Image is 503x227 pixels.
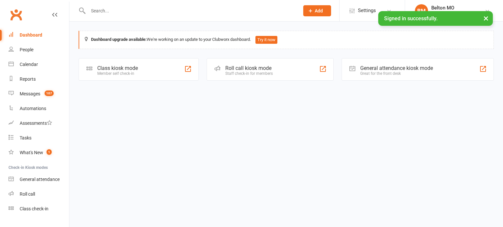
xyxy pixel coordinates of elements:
div: Roll call [20,191,35,197]
div: ACA Network [431,11,458,17]
input: Search... [86,6,295,15]
a: Roll call [9,187,69,202]
button: Add [303,5,331,16]
a: What's New1 [9,145,69,160]
div: Calendar [20,62,38,67]
div: What's New [20,150,43,155]
a: People [9,42,69,57]
div: Assessments [20,121,52,126]
div: Belton MO [431,5,458,11]
span: 1 [47,149,52,155]
div: Member self check-in [97,71,138,76]
div: BM [415,4,428,17]
div: Reports [20,76,36,82]
div: General attendance kiosk mode [360,65,433,71]
a: Messages 107 [9,87,69,101]
a: Automations [9,101,69,116]
div: People [20,47,33,52]
span: Add [315,8,323,13]
div: Staff check-in for members [225,71,273,76]
div: General attendance [20,177,60,182]
a: Dashboard [9,28,69,42]
div: Class kiosk mode [97,65,138,71]
strong: Dashboard upgrade available: [91,37,147,42]
span: Signed in successfully. [384,15,438,22]
div: Messages [20,91,40,96]
span: Settings [358,3,376,18]
div: Great for the front desk [360,71,433,76]
div: We're working on an update to your Clubworx dashboard. [79,31,494,49]
a: Reports [9,72,69,87]
button: Try it now [255,36,277,44]
a: Clubworx [8,7,24,23]
div: Roll call kiosk mode [225,65,273,71]
a: General attendance kiosk mode [9,172,69,187]
a: Class kiosk mode [9,202,69,216]
div: Automations [20,106,46,111]
div: Tasks [20,135,31,140]
a: Assessments [9,116,69,131]
button: × [480,11,492,25]
div: Class check-in [20,206,48,211]
div: Dashboard [20,32,42,38]
span: 107 [45,90,54,96]
a: Tasks [9,131,69,145]
a: Calendar [9,57,69,72]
